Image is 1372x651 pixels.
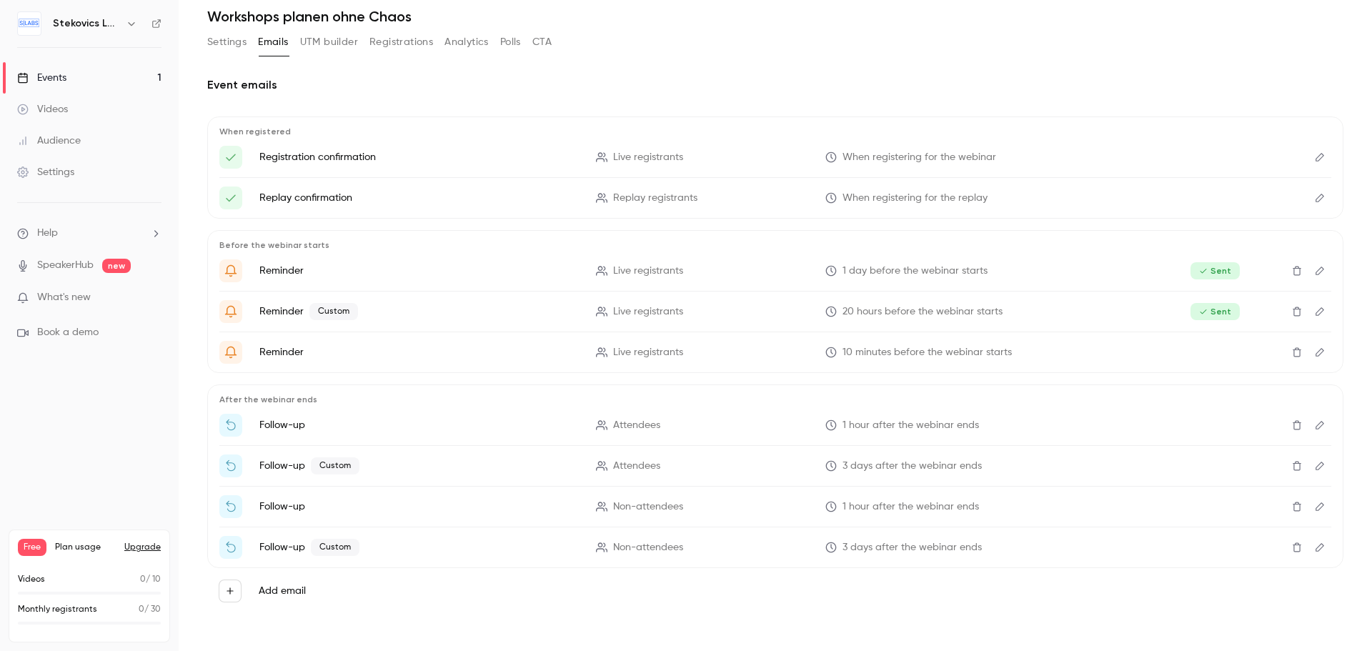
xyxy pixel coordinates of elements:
button: Delete [1286,300,1308,323]
h2: Event emails [207,76,1343,94]
button: CTA [532,31,552,54]
p: Follow-up [259,539,579,556]
button: Edit [1308,187,1331,209]
button: Delete [1286,536,1308,559]
button: Emails [258,31,288,54]
span: Custom [311,539,359,556]
li: Schau dir hier die Aufzeichnung vom Webinar {{ event_name }} an! [219,495,1331,518]
button: Delete [1286,341,1308,364]
span: new [102,259,131,273]
img: Stekovics LABS [18,12,41,35]
p: When registered [219,126,1331,137]
span: 0 [140,575,146,584]
span: 3 days after the webinar ends [842,459,982,474]
span: Custom [311,457,359,474]
button: Edit [1308,146,1331,169]
label: Add email [259,584,306,598]
div: Events [17,71,66,85]
li: help-dropdown-opener [17,226,161,241]
p: Follow-up [259,500,579,514]
p: Reminder [259,264,579,278]
span: 1 hour after the webinar ends [842,418,979,433]
button: Edit [1308,341,1331,364]
button: Edit [1308,536,1331,559]
span: Sent [1190,303,1240,320]
h1: Workshops planen ohne Chaos [207,8,1343,25]
p: / 30 [139,603,161,616]
button: Analytics [444,31,489,54]
li: {{ event_name }}: Vom Workshop-Chaos zur Klarheit - dein nächster Schritt [219,536,1331,559]
h6: Stekovics LABS [53,16,120,31]
p: After the webinar ends [219,394,1331,405]
span: Plan usage [55,542,116,553]
span: 20 hours before the webinar starts [842,304,1003,319]
p: Reminder [259,303,579,320]
p: Before the webinar starts [219,239,1331,251]
li: Vielen Dank für deine Teilnahme am Webinar {{ event_name }} [219,414,1331,437]
button: Delete [1286,454,1308,477]
div: Videos [17,102,68,116]
span: When registering for the webinar [842,150,996,165]
span: Non-attendees [613,500,683,515]
span: Help [37,226,58,241]
span: Live registrants [613,304,683,319]
span: Live registrants [613,345,683,360]
span: Live registrants [613,150,683,165]
div: Settings [17,165,74,179]
span: Free [18,539,46,556]
p: Follow-up [259,457,579,474]
button: Delete [1286,495,1308,518]
button: Polls [500,31,521,54]
p: Registration confirmation [259,150,579,164]
a: SpeakerHub [37,258,94,273]
button: Upgrade [124,542,161,553]
p: / 10 [140,573,161,586]
p: Monthly registrants [18,603,97,616]
span: Attendees [613,418,660,433]
span: When registering for the replay [842,191,988,206]
p: Reminder [259,345,579,359]
div: Audience [17,134,81,148]
span: Non-attendees [613,540,683,555]
li: Bist du bereit für '{{ event_name }}'? Denn morgen geht es los 🎉 [219,259,1331,282]
span: What's new [37,290,91,305]
span: 1 hour after the webinar ends [842,500,979,515]
button: Edit [1308,414,1331,437]
li: {{ event_name }}: Hast du schon deine Workshop Cards? [219,454,1331,477]
p: Follow-up [259,418,579,432]
span: Sent [1190,262,1240,279]
span: 1 day before the webinar starts [842,264,988,279]
span: Book a demo [37,325,99,340]
span: Custom [309,303,358,320]
span: Attendees [613,459,660,474]
button: UTM builder [300,31,358,54]
button: Settings [207,31,247,54]
p: Replay confirmation [259,191,579,205]
button: Delete [1286,259,1308,282]
li: {{ event_name }} startet in 10 Minuten - kommst du? [219,341,1331,364]
span: Replay registrants [613,191,697,206]
span: 10 minutes before the webinar starts [842,345,1012,360]
button: Registrations [369,31,433,54]
button: Edit [1308,300,1331,323]
button: Edit [1308,454,1331,477]
li: Hier ist dein Link zum Webinar {{ event_name }}! [219,187,1331,209]
li: Bist du bereit für {{ event_name }} ? Denn morgen geht es los 🎉 [219,300,1331,323]
button: Edit [1308,259,1331,282]
span: Live registrants [613,264,683,279]
span: 3 days after the webinar ends [842,540,982,555]
button: Delete [1286,414,1308,437]
button: Edit [1308,495,1331,518]
span: 0 [139,605,144,614]
li: Hey, das hat geklappt - hier kommt der Link zum Webinar {{ event_name }}! [219,146,1331,169]
p: Videos [18,573,45,586]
